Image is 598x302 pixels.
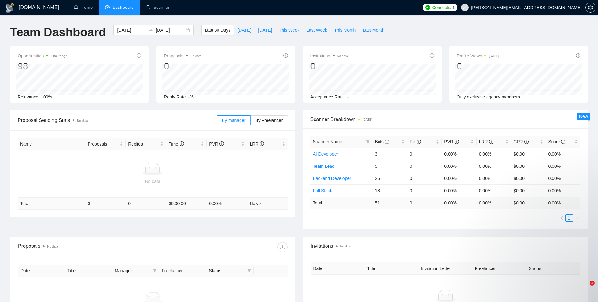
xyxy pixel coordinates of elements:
[115,267,150,274] span: Manager
[442,148,476,160] td: 0.00%
[407,160,442,172] td: 0
[452,4,455,11] span: 1
[560,216,563,220] span: left
[126,198,166,210] td: 0
[407,197,442,209] td: 0
[585,5,595,10] a: setting
[201,25,234,35] button: Last 30 Days
[364,262,418,275] th: Title
[18,116,217,124] span: Proposal Sending Stats
[372,160,407,172] td: 5
[432,4,451,11] span: Connects:
[463,5,467,10] span: user
[457,94,520,99] span: Only exclusive agency members
[372,197,407,209] td: 51
[18,138,85,150] th: Name
[113,5,134,10] span: Dashboard
[546,160,580,172] td: 0.00%
[365,137,371,146] span: filter
[331,25,359,35] button: This Month
[366,140,370,144] span: filter
[546,172,580,184] td: 0.00%
[279,27,299,34] span: This Week
[260,141,264,146] span: info-circle
[277,242,288,252] button: download
[586,5,595,10] span: setting
[51,54,67,58] time: 3 hours ago
[18,52,67,60] span: Opportunities
[477,197,511,209] td: 0.00 %
[477,160,511,172] td: 0.00%
[275,25,303,35] button: This Week
[207,198,247,210] td: 0.00 %
[20,178,285,185] div: No data
[18,60,67,72] div: 98
[18,198,85,210] td: Total
[159,265,206,277] th: Freelancer
[590,281,595,286] span: 1
[209,267,245,274] span: Status
[372,148,407,160] td: 3
[219,141,224,146] span: info-circle
[363,118,372,121] time: [DATE]
[546,148,580,160] td: 0.00%
[511,184,546,197] td: $0.00
[444,139,459,144] span: PVR
[310,60,348,72] div: 0
[546,197,580,209] td: 0.00 %
[575,216,579,220] span: right
[117,27,146,34] input: Start date
[407,184,442,197] td: 0
[311,242,580,250] span: Invitations
[5,3,15,13] img: logo
[250,141,264,146] span: LRR
[479,139,493,144] span: LRR
[511,197,546,209] td: $ 0.00
[573,214,580,222] button: right
[205,27,230,34] span: Last 30 Days
[255,25,275,35] button: [DATE]
[303,25,331,35] button: Last Week
[576,53,580,58] span: info-circle
[306,27,327,34] span: Last Week
[558,214,565,222] button: left
[313,164,335,169] a: Team Lead
[112,265,159,277] th: Manager
[511,160,546,172] td: $0.00
[375,139,389,144] span: Bids
[191,54,202,58] span: No data
[148,28,153,33] span: swap-right
[524,140,529,144] span: info-circle
[146,5,170,10] a: searchScanner
[164,60,201,72] div: 0
[47,245,58,248] span: No data
[152,266,158,275] span: filter
[417,140,421,144] span: info-circle
[247,198,288,210] td: NaN %
[128,140,159,147] span: Replies
[234,25,255,35] button: [DATE]
[558,214,565,222] li: Previous Page
[246,266,252,275] span: filter
[258,27,272,34] span: [DATE]
[313,151,338,156] a: AI Developer
[85,138,126,150] th: Proposals
[359,25,388,35] button: Last Month
[334,27,356,34] span: This Month
[18,242,153,252] div: Proposals
[169,141,184,146] span: Time
[255,118,283,123] span: By Freelancer
[311,262,365,275] th: Date
[511,172,546,184] td: $0.00
[247,269,251,273] span: filter
[579,114,588,119] span: New
[566,215,573,221] a: 1
[442,184,476,197] td: 0.00%
[514,139,528,144] span: CPR
[74,5,93,10] a: homeHome
[442,197,476,209] td: 0.00 %
[283,53,288,58] span: info-circle
[337,54,348,58] span: No data
[511,148,546,160] td: $0.00
[410,139,421,144] span: Re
